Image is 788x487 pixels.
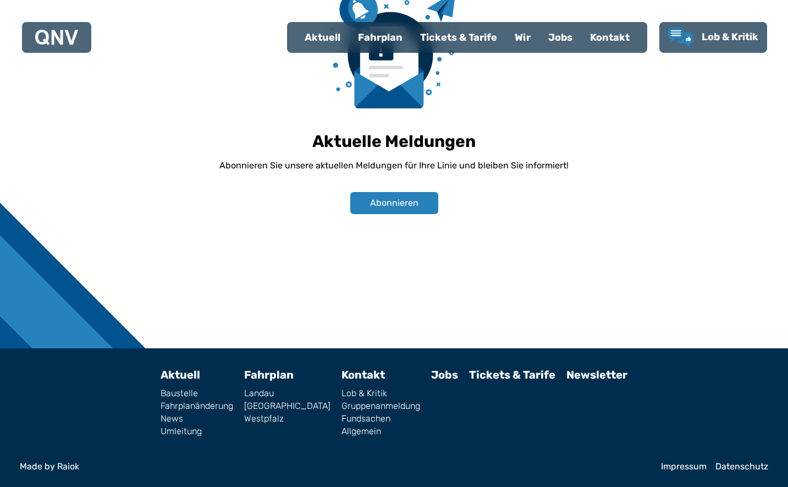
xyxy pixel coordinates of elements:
p: Abonnieren Sie unsere aktuellen Meldungen für Ihre Linie und bleiben Sie informiert! [219,159,569,172]
a: Kontakt [341,368,385,381]
span: Abonnieren [370,196,418,210]
a: Made by Raiok [20,462,652,471]
a: Wir [506,23,539,52]
a: Fahrplanänderung [161,402,233,411]
a: News [161,414,233,423]
a: Fahrplan [349,23,411,52]
a: Kontakt [581,23,638,52]
a: Allgemein [341,427,420,436]
a: Impressum [661,462,707,471]
a: Jobs [539,23,581,52]
span: Lob & Kritik [702,31,758,43]
h1: Aktuelle Meldungen [312,132,476,151]
a: Umleitung [161,427,233,436]
a: Datenschutz [715,462,768,471]
a: Tickets & Tarife [469,368,555,381]
a: Baustelle [161,389,233,398]
a: Lob & Kritik [668,28,758,47]
a: Landau [244,389,330,398]
a: Aktuell [296,23,349,52]
a: Jobs [431,368,458,381]
a: Fahrplan [244,368,294,381]
a: Aktuell [161,368,200,381]
a: QNV Logo [35,26,78,48]
a: Tickets & Tarife [411,23,506,52]
a: Lob & Kritik [341,389,420,398]
a: Westpfalz [244,414,330,423]
a: Fundsachen [341,414,420,423]
a: [GEOGRAPHIC_DATA] [244,402,330,411]
a: Gruppenanmeldung [341,402,420,411]
a: Newsletter [566,368,627,381]
button: Abonnieren [350,192,438,214]
img: QNV Logo [35,30,78,45]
